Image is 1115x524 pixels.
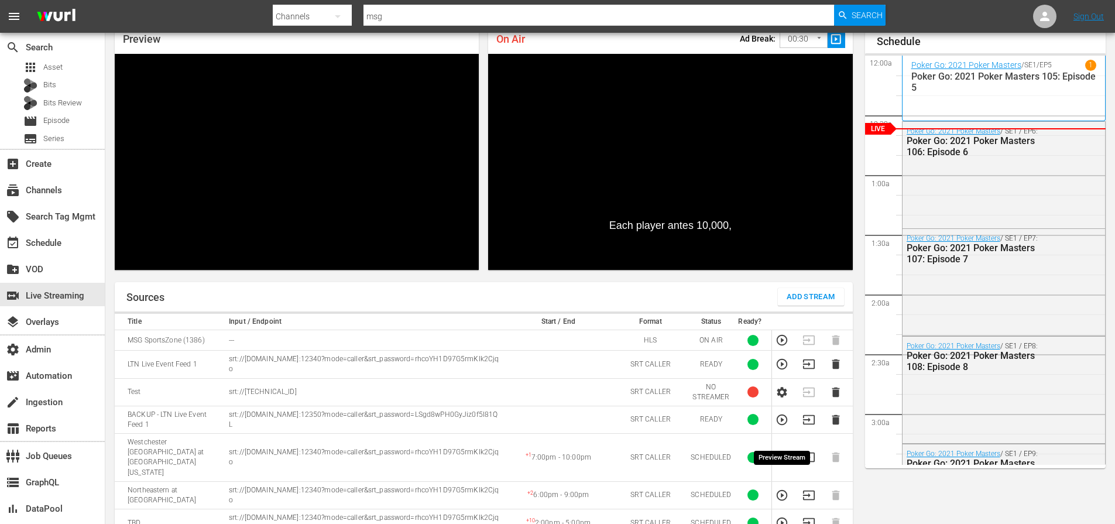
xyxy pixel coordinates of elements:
th: Title [115,314,225,330]
a: Poker Go: 2021 Poker Masters [907,127,1000,135]
span: Asset [43,61,63,73]
button: Preview Stream [776,489,788,502]
td: READY [687,406,735,433]
span: Asset [23,60,37,74]
th: Start / End [503,314,613,330]
td: --- [225,330,503,351]
span: Search [6,40,20,54]
span: Automation [6,369,20,383]
td: BACKUP - LTN Live Event Feed 1 [115,406,225,433]
span: Episode [23,114,37,128]
button: Transition [802,358,815,371]
button: Configure [776,386,788,399]
span: menu [7,9,21,23]
a: Poker Go: 2021 Poker Masters [911,60,1021,70]
span: Job Queues [6,449,20,463]
button: Add Stream [778,288,844,306]
span: Create [6,157,20,171]
a: Sign Out [1073,12,1104,21]
div: Video Player [488,54,852,270]
p: SE1 / [1024,61,1039,69]
div: / SE1 / EP8: [907,342,1048,372]
button: Preview Stream [776,358,788,371]
th: Status [687,314,735,330]
p: / [1021,61,1024,69]
button: Delete [829,413,842,426]
span: Bits Review [43,97,82,109]
div: Poker Go: 2021 Poker Masters 108: Episode 8 [907,350,1048,372]
td: ON AIR [687,330,735,351]
td: SCHEDULED [687,434,735,482]
span: Bits [43,79,56,91]
button: Preview Stream [776,334,788,347]
span: Search Tag Mgmt [6,210,20,224]
td: SRT CALLER [613,481,687,509]
div: / SE1 / EP6: [907,127,1048,157]
p: srt://[DOMAIN_NAME]:12340?mode=caller&srt_password=rhcoYH1D97G5rmKIk2Cjqo [229,485,499,505]
span: slideshow_sharp [829,33,843,46]
td: Northeastern at [GEOGRAPHIC_DATA] [115,481,225,509]
td: SRT CALLER [613,378,687,406]
td: Westchester [GEOGRAPHIC_DATA] at [GEOGRAPHIC_DATA][US_STATE] [115,434,225,482]
td: SCHEDULED [687,481,735,509]
td: NO STREAMER [687,378,735,406]
th: Format [613,314,687,330]
span: Ingestion [6,395,20,409]
div: Bits [23,78,37,93]
a: Poker Go: 2021 Poker Masters [907,234,1000,242]
sup: + 10 [526,518,535,523]
td: SRT CALLER [613,406,687,433]
p: srt://[DOMAIN_NAME]:12340?mode=caller&srt_password=rhcoYH1D97G5rmKIk2Cjqo [229,354,499,374]
td: READY [687,351,735,378]
div: / SE1 / EP9: [907,450,1048,480]
span: Overlays [6,315,20,329]
p: srt://[DOMAIN_NAME]:12350?mode=caller&srt_password=LSgd8wPH0GyJiz0f5I81QL [229,410,499,430]
td: 6:00pm - 9:00pm [503,481,613,509]
span: On Air [496,33,525,45]
button: Delete [829,386,842,399]
span: Live Streaming [6,289,20,303]
span: GraphQL [6,475,20,489]
span: Episode [43,115,70,126]
span: Series [23,132,37,146]
span: Schedule [6,236,20,250]
p: Poker Go: 2021 Poker Masters 105: Episode 5 [911,71,1097,93]
span: DataPool [6,502,20,516]
p: 1 [1089,61,1093,69]
sup: + 2 [527,490,533,496]
td: SRT CALLER [613,351,687,378]
span: Search [852,5,883,26]
th: Ready? [735,314,771,330]
span: VOD [6,262,20,276]
td: SRT CALLER [613,434,687,482]
img: ans4CAIJ8jUAAAAAAAAAAAAAAAAAAAAAAAAgQb4GAAAAAAAAAAAAAAAAAAAAAAAAJMjXAAAAAAAAAAAAAAAAAAAAAAAAgAT5G... [28,3,84,30]
td: HLS [613,330,687,351]
span: Series [43,133,64,145]
button: Transition [802,451,815,464]
span: Channels [6,183,20,197]
div: Poker Go: 2021 Poker Masters 106: Episode 6 [907,135,1048,157]
a: Poker Go: 2021 Poker Masters [907,450,1000,458]
p: srt://[DOMAIN_NAME]:12340?mode=caller&srt_password=rhcoYH1D97G5rmKIk2Cjqo [229,447,499,467]
th: Input / Endpoint [225,314,503,330]
sup: + 1 [526,452,531,458]
p: EP5 [1039,61,1052,69]
button: Delete [829,358,842,371]
p: Ad Break: [740,34,776,43]
td: Test [115,378,225,406]
div: Poker Go: 2021 Poker Masters 107: Episode 7 [907,242,1048,265]
h1: Schedule [877,36,1106,47]
span: Preview [123,33,160,45]
button: Transition [802,489,815,502]
button: Transition [802,413,815,426]
p: srt://[TECHNICAL_ID] [229,387,499,397]
div: Bits Review [23,96,37,110]
div: 00:30 [780,28,828,50]
div: / SE1 / EP7: [907,234,1048,265]
div: Poker Go: 2021 Poker Masters 109: Episode 9 [907,458,1048,480]
a: Poker Go: 2021 Poker Masters [907,342,1000,350]
span: Admin [6,343,20,357]
h1: Sources [126,292,164,303]
span: Reports [6,422,20,436]
td: 7:00pm - 10:00pm [503,434,613,482]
